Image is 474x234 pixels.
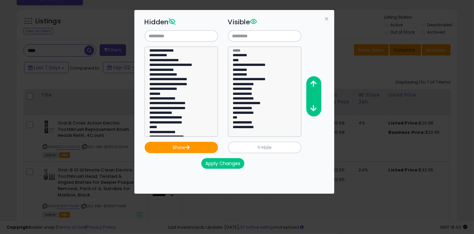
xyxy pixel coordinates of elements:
h3: Visible [228,17,301,27]
button: Show [145,142,218,153]
span: × [325,14,329,24]
h3: Hidden [145,17,218,27]
button: Hide [228,142,301,153]
button: Apply Changes [201,158,244,169]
